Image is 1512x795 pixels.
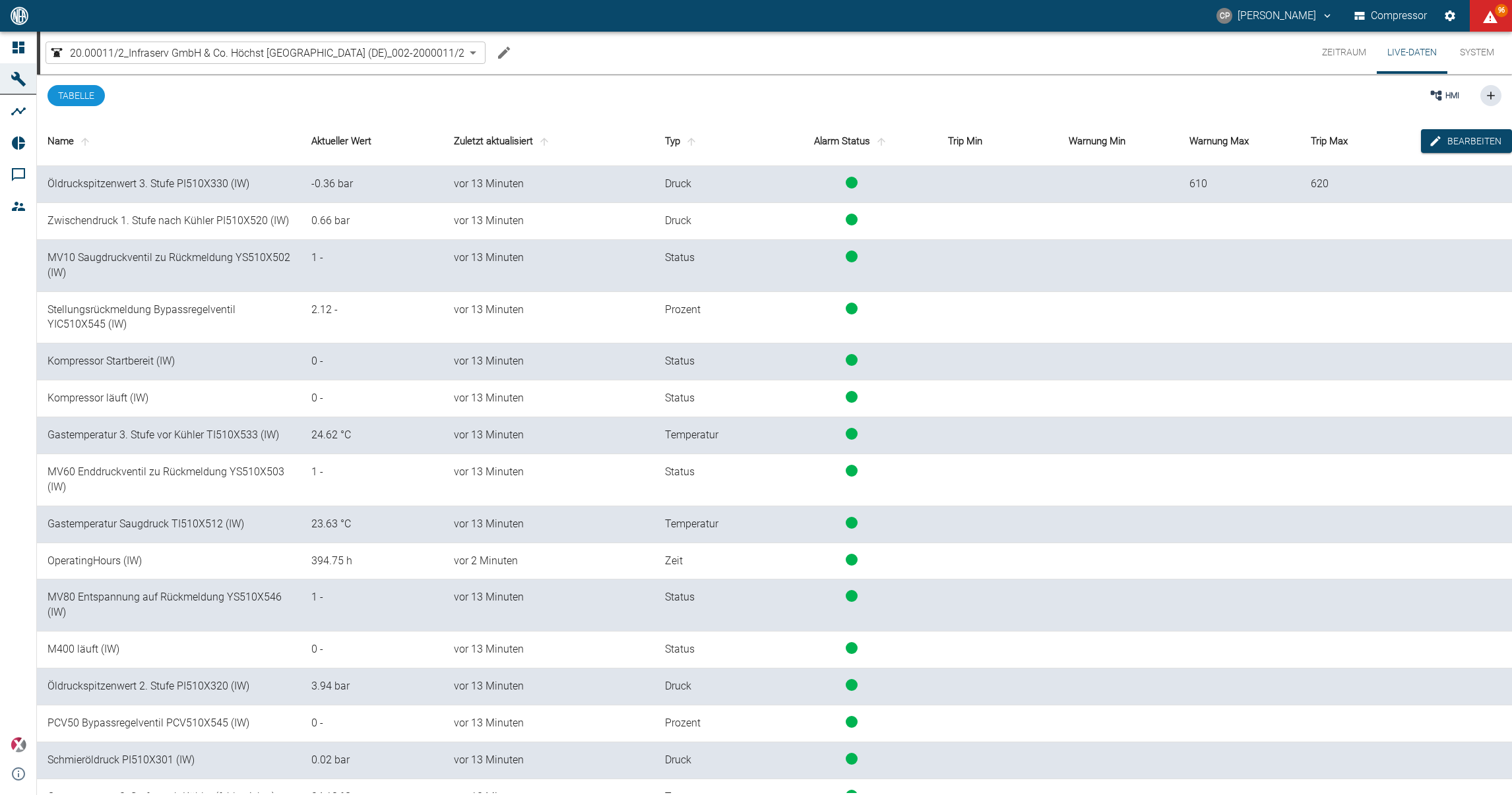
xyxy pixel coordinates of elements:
div: 10.9.2025, 15:52:34 [454,465,644,480]
span: status-running [846,753,858,765]
td: Druck [654,203,767,240]
span: sort-time [536,136,553,148]
div: 10.9.2025, 15:52:34 [454,391,644,406]
td: Gastemperatur Saugdruck TI510X512 (IW) [37,506,301,543]
span: status-running [846,465,858,477]
td: OperatingHours (IW) [37,543,301,580]
td: Druck [654,742,767,779]
th: Warnung Max [1179,117,1300,166]
td: MV60 Enddruckventil zu Rückmeldung YS510X503 (IW) [37,454,301,506]
span: status-running [846,177,858,189]
td: Status [654,632,767,668]
div: 0 - [311,391,433,406]
td: M400 läuft (IW) [37,632,301,668]
div: 24.623116 °C [311,428,433,443]
div: 610 [1189,174,1289,192]
span: HMI [1445,90,1459,102]
button: System [1447,32,1507,74]
td: Öldruckspitzenwert 3. Stufe PI510X330 (IW) [37,166,301,203]
span: status-running [846,354,858,366]
div: -0.3616898 bar [311,177,433,192]
div: 0.024414062 bar [311,753,433,768]
span: sort-name [77,136,94,148]
th: Warnung Min [1058,117,1179,166]
div: 10.9.2025, 15:52:34 [454,354,644,369]
td: Kompressor läuft (IW) [37,380,301,417]
div: 10.9.2025, 15:52:34 [454,642,644,657]
button: Zeitraum [1311,32,1377,74]
div: 1 - [311,250,433,266]
div: 10.9.2025, 15:52:34 [454,716,644,731]
span: status-running [846,250,858,262]
button: christoph.palm@neuman-esser.com [1214,4,1335,28]
td: Druck [654,668,767,705]
button: Compressor [1352,4,1430,28]
span: status-running [846,428,858,440]
div: 10.9.2025, 15:52:34 [454,679,644,694]
span: 96 [1495,4,1508,17]
div: 10.9.2025, 15:52:34 [454,214,644,229]
td: Status [654,454,767,506]
td: Temperatur [654,417,767,454]
th: Alarm Status [767,117,937,166]
td: Zeit [654,543,767,580]
span: sort-type [683,136,700,148]
div: 2.1195023 - [311,303,433,318]
span: 20.00011/2_Infraserv GmbH & Co. Höchst [GEOGRAPHIC_DATA] (DE)_002-2000011/2 [70,45,464,61]
td: MV10 Saugdruckventil zu Rückmeldung YS510X502 (IW) [37,240,301,292]
td: Kompressor Startbereit (IW) [37,343,301,380]
td: MV80 Entspannung auf Rückmeldung YS510X546 (IW) [37,579,301,632]
span: status-running [846,391,858,403]
th: Trip Max [1300,117,1421,166]
div: 1 - [311,590,433,605]
div: 394.748983870519 h [311,554,433,569]
td: Prozent [654,705,767,742]
div: 10.9.2025, 15:52:34 [454,303,644,318]
th: Trip Min [937,117,1058,166]
td: Temperatur [654,506,767,543]
span: sort-status [873,136,890,148]
td: Status [654,579,767,632]
div: 1 - [311,465,433,480]
td: Status [654,343,767,380]
button: Einstellungen [1438,4,1462,28]
div: 620 [1311,174,1410,192]
div: 3.935185 bar [311,679,433,694]
span: status-running [846,214,858,225]
div: 23.628471 °C [311,517,433,532]
div: 10.9.2025, 16:02:40 [454,554,644,569]
button: Machine bearbeiten [491,40,517,66]
a: 20.00011/2_Infraserv GmbH & Co. Höchst [GEOGRAPHIC_DATA] (DE)_002-2000011/2 [49,45,464,61]
td: Status [654,380,767,417]
td: Öldruckspitzenwert 2. Stufe PI510X320 (IW) [37,668,301,705]
td: Stellungsrückmeldung Bypassregelventil YIC510X545 (IW) [37,292,301,344]
span: status-running [846,554,858,566]
div: 10.9.2025, 15:52:34 [454,428,644,443]
button: Tabelle [47,85,105,106]
div: 10.9.2025, 15:52:34 [454,517,644,532]
th: Name [37,117,301,166]
div: 0 - [311,642,433,657]
span: status-running [846,642,858,654]
div: 0 - [311,354,433,369]
img: Xplore Logo [11,737,26,753]
span: status-running [846,679,858,691]
span: status-running [846,716,858,728]
button: edit-alarms [1421,129,1512,154]
span: status-running [846,590,858,602]
td: PCV50 Bypassregelventil PCV510X545 (IW) [37,705,301,742]
td: Gastemperatur 3. Stufe vor Kühler TI510X533 (IW) [37,417,301,454]
img: logo [9,7,30,24]
div: 0 - [311,716,433,731]
div: 0.6571181 bar [311,214,433,229]
th: Typ [654,117,767,166]
div: 10.9.2025, 15:52:34 [454,177,644,192]
th: Aktueller Wert [301,117,443,166]
td: Status [654,240,767,292]
td: Schmieröldruck PI510X301 (IW) [37,742,301,779]
div: 10.9.2025, 15:52:34 [454,753,644,768]
span: status-running [846,303,858,314]
td: Prozent [654,292,767,344]
div: 10.9.2025, 15:52:34 [454,250,644,266]
span: status-running [846,517,858,529]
